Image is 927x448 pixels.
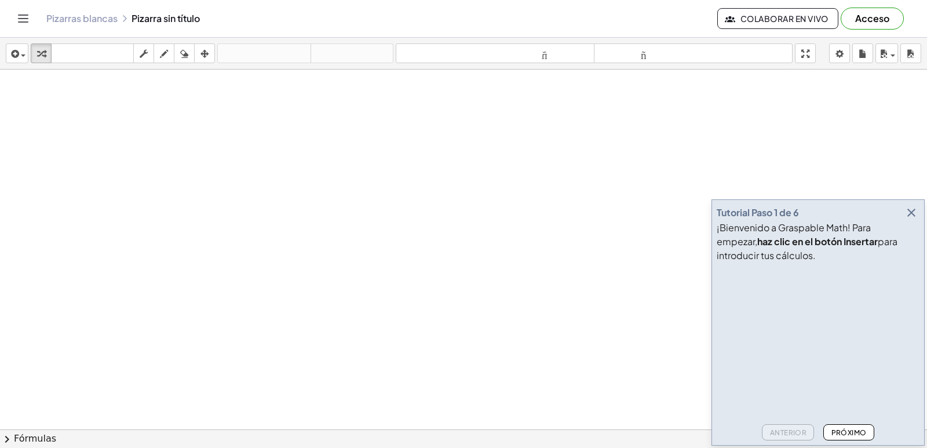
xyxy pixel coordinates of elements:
font: Acceso [855,12,889,24]
a: Pizarras blancas [46,13,118,24]
button: tamaño_del_formato [594,43,793,63]
button: Cambiar navegación [14,9,32,28]
button: tamaño_del_formato [396,43,594,63]
font: tamaño_del_formato [399,48,592,59]
button: Colaborar en vivo [717,8,838,29]
button: Acceso [841,8,904,30]
button: Próximo [823,424,874,440]
font: teclado [54,48,131,59]
button: rehacer [311,43,393,63]
font: deshacer [220,48,308,59]
font: haz clic en el botón Insertar [757,235,878,247]
font: tamaño_del_formato [597,48,790,59]
font: Tutorial Paso 1 de 6 [717,206,799,218]
font: Fórmulas [14,433,56,444]
font: Colaborar en vivo [740,13,829,24]
font: rehacer [313,48,390,59]
font: Pizarras blancas [46,12,118,24]
button: teclado [51,43,134,63]
button: deshacer [217,43,311,63]
font: ¡Bienvenido a Graspable Math! Para empezar, [717,221,871,247]
font: Próximo [831,428,867,437]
